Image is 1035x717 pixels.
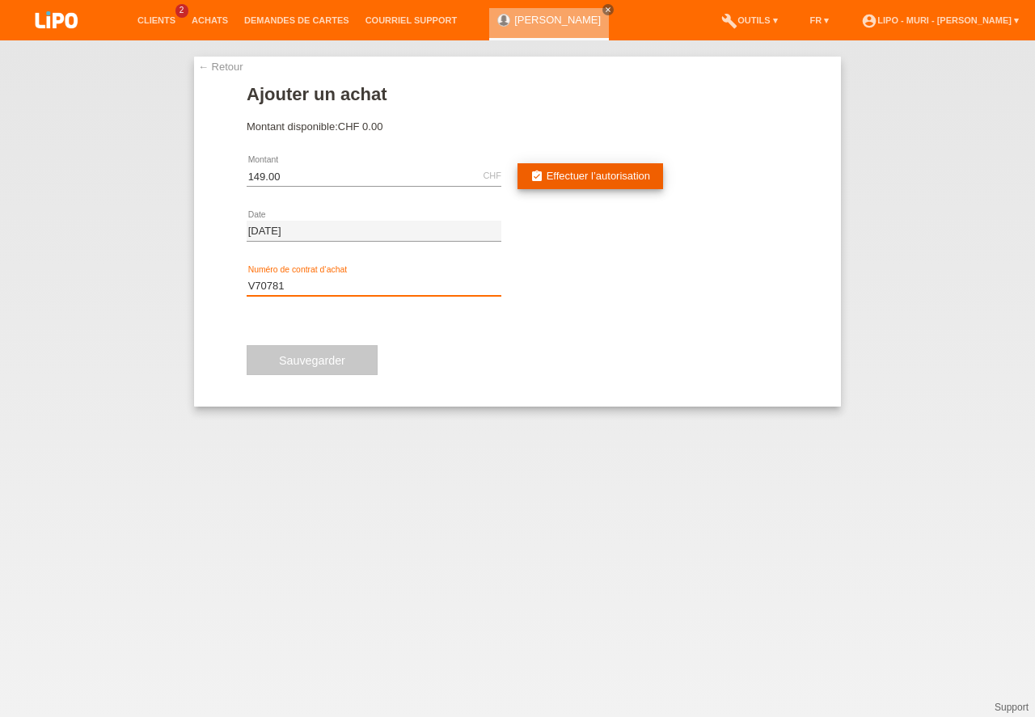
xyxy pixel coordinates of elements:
[802,15,838,25] a: FR ▾
[483,171,501,180] div: CHF
[129,15,184,25] a: Clients
[175,4,188,18] span: 2
[16,33,97,45] a: LIPO pay
[517,163,663,189] a: assignment_turned_in Effectuer l’autorisation
[279,354,345,367] span: Sauvegarder
[995,702,1029,713] a: Support
[853,15,1027,25] a: account_circleLIPO - Muri - [PERSON_NAME] ▾
[247,120,788,133] div: Montant disponible:
[713,15,785,25] a: buildOutils ▾
[602,4,614,15] a: close
[357,15,465,25] a: Courriel Support
[198,61,243,73] a: ← Retour
[338,120,383,133] span: CHF 0.00
[247,345,378,376] button: Sauvegarder
[547,170,650,182] span: Effectuer l’autorisation
[247,84,788,104] h1: Ajouter un achat
[184,15,236,25] a: Achats
[604,6,612,14] i: close
[514,14,601,26] a: [PERSON_NAME]
[861,13,877,29] i: account_circle
[721,13,737,29] i: build
[236,15,357,25] a: Demandes de cartes
[530,170,543,183] i: assignment_turned_in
